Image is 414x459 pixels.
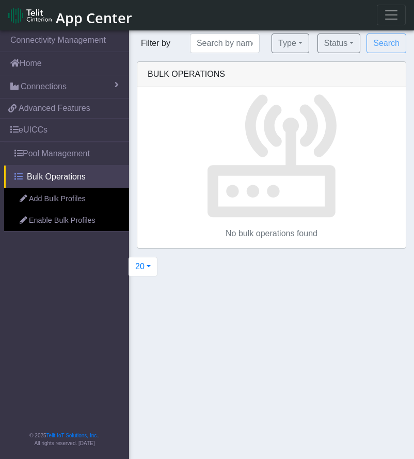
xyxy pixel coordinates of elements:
span: Connections [21,80,67,93]
button: 20 [129,257,157,276]
span: Bulk Operations [27,171,86,183]
img: No bulk operations found [205,87,338,219]
a: Add Bulk Profiles [4,188,129,210]
span: Advanced Features [19,102,90,114]
span: Filter by [137,39,174,47]
input: Search by name [190,34,260,53]
p: No bulk operations found [137,227,406,240]
a: App Center [8,4,131,26]
span: App Center [56,8,132,27]
img: logo-telit-cinterion-gw-new.png [8,7,52,24]
a: Pool Management [4,142,129,165]
button: Toggle navigation [377,5,406,25]
div: Bulk Operations [140,68,403,80]
button: Search [367,34,406,53]
button: Type [272,34,309,53]
button: Status [317,34,360,53]
a: Telit IoT Solutions, Inc. [46,433,98,438]
a: Bulk Operations [4,166,129,188]
a: Enable Bulk Profiles [4,210,129,232]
